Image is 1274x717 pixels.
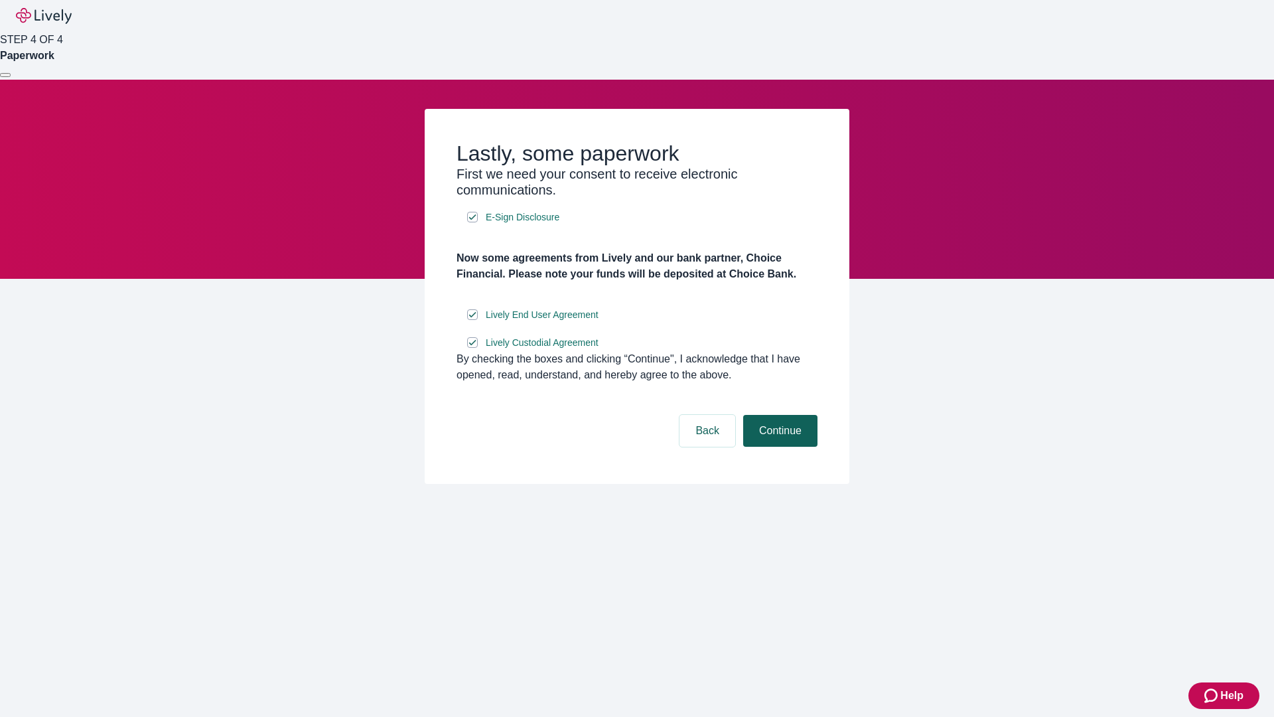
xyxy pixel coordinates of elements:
span: Lively Custodial Agreement [486,336,599,350]
button: Continue [743,415,817,447]
button: Zendesk support iconHelp [1188,682,1259,709]
a: e-sign disclosure document [483,335,601,351]
button: Back [679,415,735,447]
a: e-sign disclosure document [483,209,562,226]
h3: First we need your consent to receive electronic communications. [457,166,817,198]
h2: Lastly, some paperwork [457,141,817,166]
a: e-sign disclosure document [483,307,601,323]
h4: Now some agreements from Lively and our bank partner, Choice Financial. Please note your funds wi... [457,250,817,282]
svg: Zendesk support icon [1204,688,1220,704]
span: Help [1220,688,1243,704]
img: Lively [16,8,72,24]
div: By checking the boxes and clicking “Continue", I acknowledge that I have opened, read, understand... [457,351,817,383]
span: E-Sign Disclosure [486,210,559,224]
span: Lively End User Agreement [486,308,599,322]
